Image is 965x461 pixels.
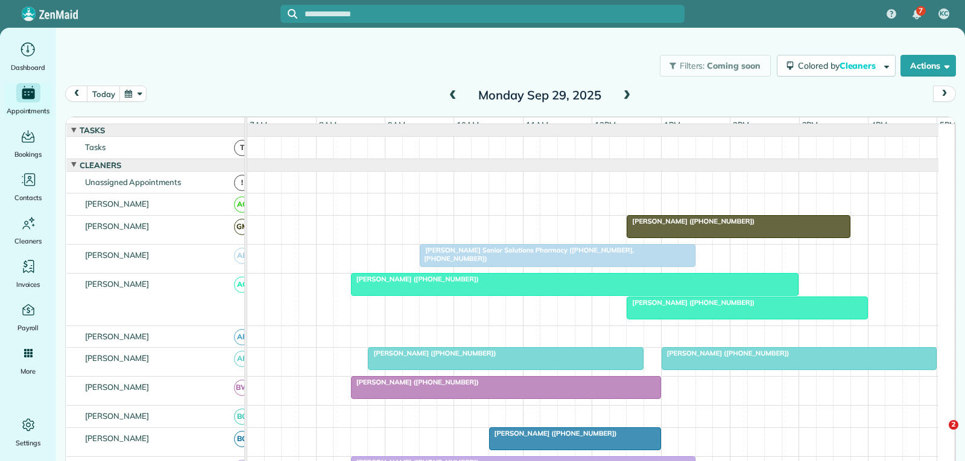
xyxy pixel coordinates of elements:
[5,257,51,290] a: Invoices
[247,120,270,130] span: 7am
[900,55,956,77] button: Actions
[5,40,51,74] a: Dashboard
[7,105,50,117] span: Appointments
[5,83,51,117] a: Appointments
[919,6,923,16] span: 7
[661,349,790,357] span: [PERSON_NAME] ([PHONE_NUMBER])
[662,120,683,130] span: 1pm
[234,329,250,345] span: AF
[83,279,152,289] span: [PERSON_NAME]
[77,125,107,135] span: Tasks
[592,120,618,130] span: 12pm
[83,331,152,341] span: [PERSON_NAME]
[800,120,821,130] span: 3pm
[524,120,551,130] span: 11am
[234,380,250,396] span: BW
[83,433,152,443] span: [PERSON_NAME]
[14,235,42,247] span: Cleaners
[385,120,408,130] span: 9am
[65,86,88,102] button: prev
[5,127,51,160] a: Bookings
[5,170,51,204] a: Contacts
[680,60,705,71] span: Filters:
[454,120,481,130] span: 10am
[5,300,51,334] a: Payroll
[904,1,929,28] div: 7 unread notifications
[16,437,41,449] span: Settings
[626,298,755,307] span: [PERSON_NAME] ([PHONE_NUMBER])
[83,382,152,392] span: [PERSON_NAME]
[924,420,953,449] iframe: Intercom live chat
[77,160,124,170] span: Cleaners
[17,322,39,334] span: Payroll
[83,177,183,187] span: Unassigned Appointments
[83,250,152,260] span: [PERSON_NAME]
[367,349,496,357] span: [PERSON_NAME] ([PHONE_NUMBER])
[234,351,250,367] span: AF
[949,420,958,430] span: 2
[14,148,42,160] span: Bookings
[840,60,878,71] span: Cleaners
[419,246,634,263] span: [PERSON_NAME] Senior Solutions Pharmacy ([PHONE_NUMBER], [PHONE_NUMBER])
[234,175,250,191] span: !
[280,9,297,19] button: Focus search
[87,86,120,102] button: today
[798,60,880,71] span: Colored by
[14,192,42,204] span: Contacts
[933,86,956,102] button: next
[16,278,40,290] span: Invoices
[5,213,51,247] a: Cleaners
[234,431,250,447] span: BG
[11,61,45,74] span: Dashboard
[489,429,618,437] span: [PERSON_NAME] ([PHONE_NUMBER])
[707,60,761,71] span: Coming soon
[317,120,339,130] span: 8am
[234,248,250,264] span: AB
[937,120,958,130] span: 5pm
[730,120,751,130] span: 2pm
[868,120,890,130] span: 4pm
[940,9,948,19] span: KC
[83,411,152,421] span: [PERSON_NAME]
[83,221,152,231] span: [PERSON_NAME]
[288,9,297,19] svg: Focus search
[83,199,152,209] span: [PERSON_NAME]
[21,365,36,377] span: More
[234,277,250,293] span: AC
[234,196,250,213] span: AC
[83,353,152,363] span: [PERSON_NAME]
[626,217,755,225] span: [PERSON_NAME] ([PHONE_NUMBER])
[234,140,250,156] span: T
[350,275,479,283] span: [PERSON_NAME] ([PHONE_NUMBER])
[777,55,896,77] button: Colored byCleaners
[5,415,51,449] a: Settings
[234,409,250,425] span: BC
[350,378,479,386] span: [PERSON_NAME] ([PHONE_NUMBER])
[83,142,108,152] span: Tasks
[464,89,615,102] h2: Monday Sep 29, 2025
[234,219,250,235] span: GM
